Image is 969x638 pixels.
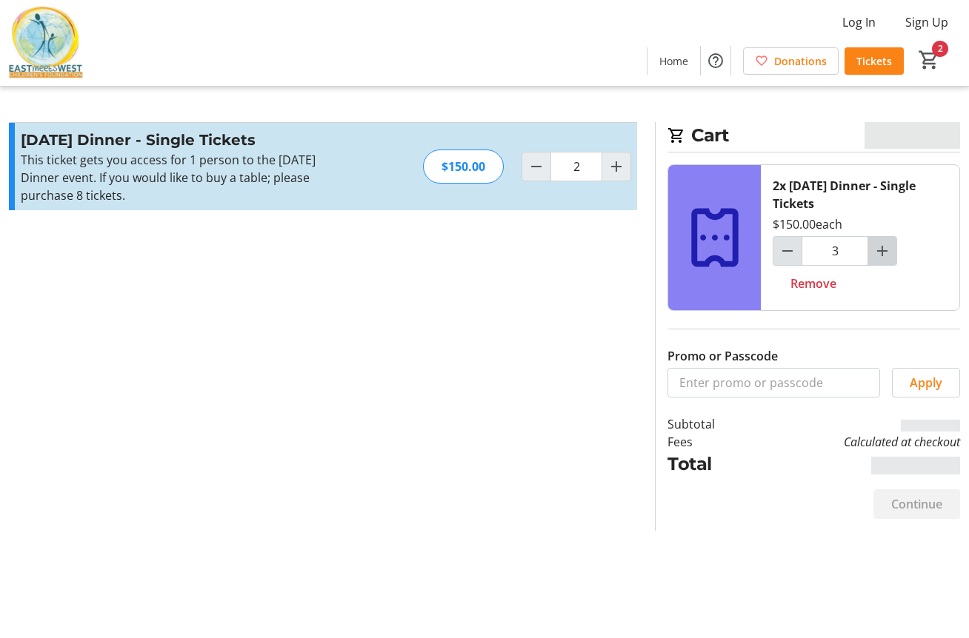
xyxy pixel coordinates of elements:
a: Donations [743,47,839,75]
a: Home [647,47,700,75]
div: $150.00 each [773,215,842,233]
h3: [DATE] Dinner - Single Tickets [21,129,344,151]
button: Apply [892,368,960,397]
img: East Meets West Children's Foundation's Logo [9,6,83,80]
span: Donations [774,53,827,69]
span: Remove [790,275,836,292]
span: Home [659,53,688,69]
button: Increment by one [868,237,896,265]
td: Total [667,451,752,477]
button: Log In [830,10,888,34]
button: Increment by one [602,152,630,181]
button: Decrement by one [773,237,802,265]
button: Decrement by one [522,152,550,181]
input: Diwali Dinner - Single Tickets Quantity [802,236,868,266]
span: Log In [842,13,876,31]
div: $150.00 [423,150,504,184]
td: Subtotal [667,415,752,433]
input: Enter promo or passcode [667,368,880,397]
button: Cart [916,47,942,73]
button: Sign Up [893,10,960,34]
a: Tickets [845,47,904,75]
span: Tickets [856,53,892,69]
h2: Cart [667,122,960,152]
td: Fees [667,433,752,451]
td: Calculated at checkout [752,433,960,451]
span: Apply [910,374,942,392]
input: Diwali Dinner - Single Tickets Quantity [550,152,602,181]
div: 2x [DATE] Dinner - Single Tickets [773,177,948,212]
div: This ticket gets you access for 1 person to the [DATE] Dinner event. If you would like to buy a t... [21,151,344,204]
button: Remove [773,269,854,298]
label: Promo or Passcode [667,347,778,365]
button: Help [701,46,730,75]
span: CA$300.00 [865,122,961,149]
span: Sign Up [905,13,948,31]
